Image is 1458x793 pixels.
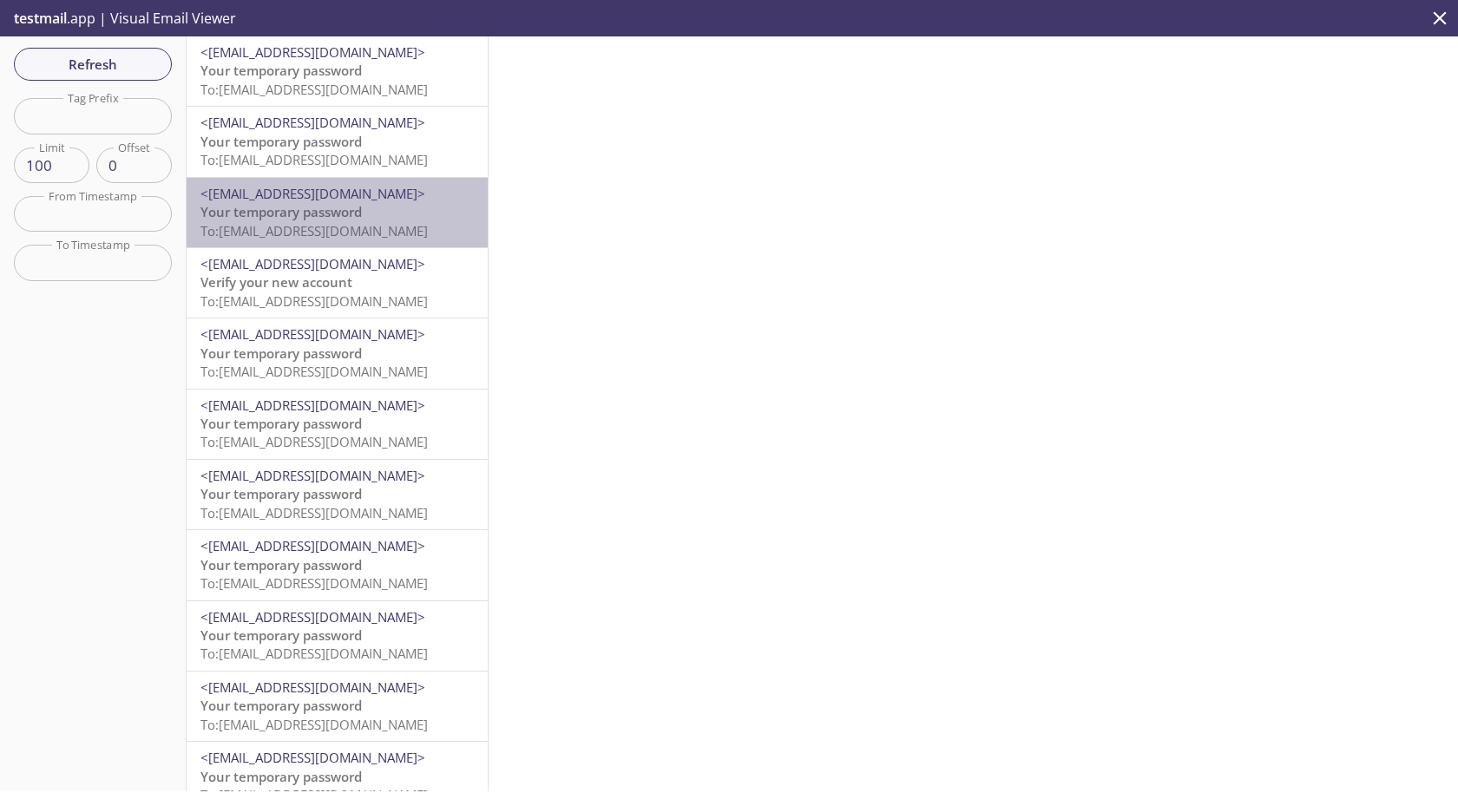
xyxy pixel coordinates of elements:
button: Refresh [14,48,172,81]
span: To: [EMAIL_ADDRESS][DOMAIN_NAME] [200,716,428,733]
span: To: [EMAIL_ADDRESS][DOMAIN_NAME] [200,363,428,380]
div: <[EMAIL_ADDRESS][DOMAIN_NAME]>Your temporary passwordTo:[EMAIL_ADDRESS][DOMAIN_NAME] [187,178,488,247]
span: Your temporary password [200,697,362,714]
span: To: [EMAIL_ADDRESS][DOMAIN_NAME] [200,222,428,239]
span: Your temporary password [200,133,362,150]
span: <[EMAIL_ADDRESS][DOMAIN_NAME]> [200,185,425,202]
span: Refresh [28,53,158,75]
span: <[EMAIL_ADDRESS][DOMAIN_NAME]> [200,467,425,484]
span: Verify your new account [200,273,352,291]
div: <[EMAIL_ADDRESS][DOMAIN_NAME]>Your temporary passwordTo:[EMAIL_ADDRESS][DOMAIN_NAME] [187,601,488,671]
span: Your temporary password [200,485,362,502]
span: <[EMAIL_ADDRESS][DOMAIN_NAME]> [200,255,425,272]
span: To: [EMAIL_ADDRESS][DOMAIN_NAME] [200,433,428,450]
div: <[EMAIL_ADDRESS][DOMAIN_NAME]>Your temporary passwordTo:[EMAIL_ADDRESS][DOMAIN_NAME] [187,672,488,741]
span: To: [EMAIL_ADDRESS][DOMAIN_NAME] [200,151,428,168]
span: Your temporary password [200,768,362,785]
div: <[EMAIL_ADDRESS][DOMAIN_NAME]>Your temporary passwordTo:[EMAIL_ADDRESS][DOMAIN_NAME] [187,36,488,106]
span: To: [EMAIL_ADDRESS][DOMAIN_NAME] [200,504,428,521]
span: <[EMAIL_ADDRESS][DOMAIN_NAME]> [200,43,425,61]
span: <[EMAIL_ADDRESS][DOMAIN_NAME]> [200,608,425,626]
span: testmail [14,9,67,28]
span: <[EMAIL_ADDRESS][DOMAIN_NAME]> [200,325,425,343]
div: <[EMAIL_ADDRESS][DOMAIN_NAME]>Your temporary passwordTo:[EMAIL_ADDRESS][DOMAIN_NAME] [187,318,488,388]
span: <[EMAIL_ADDRESS][DOMAIN_NAME]> [200,749,425,766]
span: To: [EMAIL_ADDRESS][DOMAIN_NAME] [200,574,428,592]
span: <[EMAIL_ADDRESS][DOMAIN_NAME]> [200,678,425,696]
span: Your temporary password [200,626,362,644]
span: To: [EMAIL_ADDRESS][DOMAIN_NAME] [200,81,428,98]
div: <[EMAIL_ADDRESS][DOMAIN_NAME]>Verify your new accountTo:[EMAIL_ADDRESS][DOMAIN_NAME] [187,248,488,318]
span: <[EMAIL_ADDRESS][DOMAIN_NAME]> [200,114,425,131]
span: <[EMAIL_ADDRESS][DOMAIN_NAME]> [200,396,425,414]
span: To: [EMAIL_ADDRESS][DOMAIN_NAME] [200,645,428,662]
div: <[EMAIL_ADDRESS][DOMAIN_NAME]>Your temporary passwordTo:[EMAIL_ADDRESS][DOMAIN_NAME] [187,107,488,176]
div: <[EMAIL_ADDRESS][DOMAIN_NAME]>Your temporary passwordTo:[EMAIL_ADDRESS][DOMAIN_NAME] [187,460,488,529]
span: To: [EMAIL_ADDRESS][DOMAIN_NAME] [200,292,428,310]
span: <[EMAIL_ADDRESS][DOMAIN_NAME]> [200,537,425,554]
span: Your temporary password [200,556,362,573]
div: <[EMAIL_ADDRESS][DOMAIN_NAME]>Your temporary passwordTo:[EMAIL_ADDRESS][DOMAIN_NAME] [187,530,488,600]
span: Your temporary password [200,62,362,79]
span: Your temporary password [200,203,362,220]
div: <[EMAIL_ADDRESS][DOMAIN_NAME]>Your temporary passwordTo:[EMAIL_ADDRESS][DOMAIN_NAME] [187,390,488,459]
span: Your temporary password [200,415,362,432]
span: Your temporary password [200,344,362,362]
